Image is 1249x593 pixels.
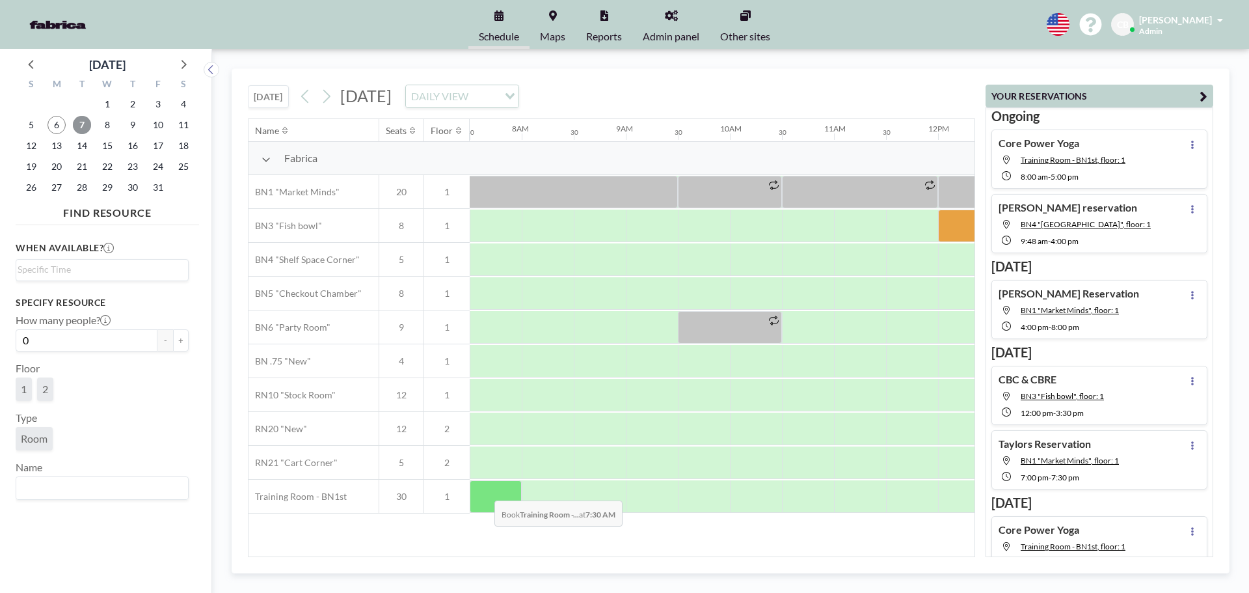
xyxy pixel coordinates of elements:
div: Search for option [16,477,188,499]
span: Wednesday, October 8, 2025 [98,116,116,134]
span: 1 [21,383,27,395]
div: Name [255,125,279,137]
input: Search for option [472,88,497,105]
span: Saturday, October 18, 2025 [174,137,193,155]
span: BN3 "Fish bowl", floor: 1 [1021,391,1104,401]
span: 8:00 AM [1021,172,1048,182]
span: 3:30 PM [1056,408,1084,418]
span: Admin panel [643,31,699,42]
h4: Taylors Reservation [999,437,1091,450]
button: + [173,329,189,352]
span: Monday, October 6, 2025 [47,116,66,134]
span: 1 [424,288,470,299]
span: Wednesday, October 29, 2025 [98,178,116,197]
span: Friday, October 3, 2025 [149,95,167,113]
div: M [44,77,70,94]
div: 30 [466,128,474,137]
span: - [1049,473,1051,482]
b: 7:30 AM [585,510,615,519]
div: Search for option [406,85,518,107]
span: Thursday, October 23, 2025 [124,158,142,176]
span: BN3 "Fish bowl" [248,220,322,232]
span: RN20 "New" [248,423,307,435]
span: 1 [424,254,470,266]
span: 8:00 PM [1051,322,1079,332]
span: Friday, October 24, 2025 [149,158,167,176]
h3: [DATE] [991,344,1207,361]
span: 1 [424,220,470,232]
label: Floor [16,362,40,375]
span: 7:00 PM [1021,473,1049,482]
span: 9 [379,322,423,333]
span: BN6 "Party Room" [248,322,330,333]
span: - [1049,322,1051,332]
h3: [DATE] [991,495,1207,511]
div: 30 [675,128,682,137]
span: Reports [586,31,622,42]
div: T [120,77,145,94]
span: 1 [424,389,470,401]
span: 20 [379,186,423,198]
span: 8 [379,220,423,232]
span: Other sites [720,31,770,42]
span: BN4 "Shelf Space Corner" [248,254,360,266]
span: 12:00 PM [1021,408,1053,418]
h4: Core Power Yoga [999,137,1079,150]
span: Wednesday, October 15, 2025 [98,137,116,155]
div: Floor [431,125,453,137]
span: Friday, October 10, 2025 [149,116,167,134]
h4: [PERSON_NAME] reservation [999,201,1137,214]
span: Friday, October 17, 2025 [149,137,167,155]
div: 12PM [928,124,949,133]
span: 5 [379,254,423,266]
span: Sunday, October 12, 2025 [22,137,40,155]
span: [PERSON_NAME] [1139,14,1212,25]
span: 7:30 PM [1051,473,1079,482]
span: Sunday, October 26, 2025 [22,178,40,197]
span: Tuesday, October 28, 2025 [73,178,91,197]
span: Sunday, October 5, 2025 [22,116,40,134]
span: Admin [1139,26,1162,36]
h4: [PERSON_NAME] Reservation [999,287,1139,300]
div: 8AM [512,124,529,133]
span: Tuesday, October 14, 2025 [73,137,91,155]
span: Training Room - BN1st, floor: 1 [1021,155,1125,165]
span: Sunday, October 19, 2025 [22,158,40,176]
span: Thursday, October 30, 2025 [124,178,142,197]
span: 2 [42,383,48,395]
button: YOUR RESERVATIONS [986,85,1213,107]
div: Search for option [16,260,188,279]
span: [DATE] [340,86,392,105]
span: Schedule [479,31,519,42]
span: Wednesday, October 22, 2025 [98,158,116,176]
span: - [1053,408,1056,418]
span: 8 [379,288,423,299]
span: Tuesday, October 7, 2025 [73,116,91,134]
label: Name [16,461,42,474]
span: Saturday, October 25, 2025 [174,158,193,176]
span: Thursday, October 9, 2025 [124,116,142,134]
span: 2 [424,423,470,435]
div: W [95,77,120,94]
span: Monday, October 20, 2025 [47,158,66,176]
div: 30 [883,128,891,137]
div: T [70,77,95,94]
span: BN1 "Market Minds" [248,186,340,198]
div: 30 [779,128,786,137]
h3: Specify resource [16,297,189,309]
b: Training Room -... [520,510,579,519]
div: Seats [386,125,407,137]
span: Room [21,432,47,445]
span: Training Room - BN1st [248,491,347,503]
label: Type [16,411,37,424]
span: Training Room - BN1st, floor: 1 [1021,542,1125,551]
input: Search for option [18,480,181,497]
span: 4:00 PM [1021,322,1049,332]
span: 9:48 AM [1021,236,1048,246]
span: BN4 "Shelf Space Corner", floor: 1 [1021,219,1151,229]
div: 11AM [824,124,846,133]
div: 9AM [616,124,633,133]
span: - [1048,172,1051,182]
span: 12 [379,423,423,435]
h4: Core Power Yoga [999,523,1079,536]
